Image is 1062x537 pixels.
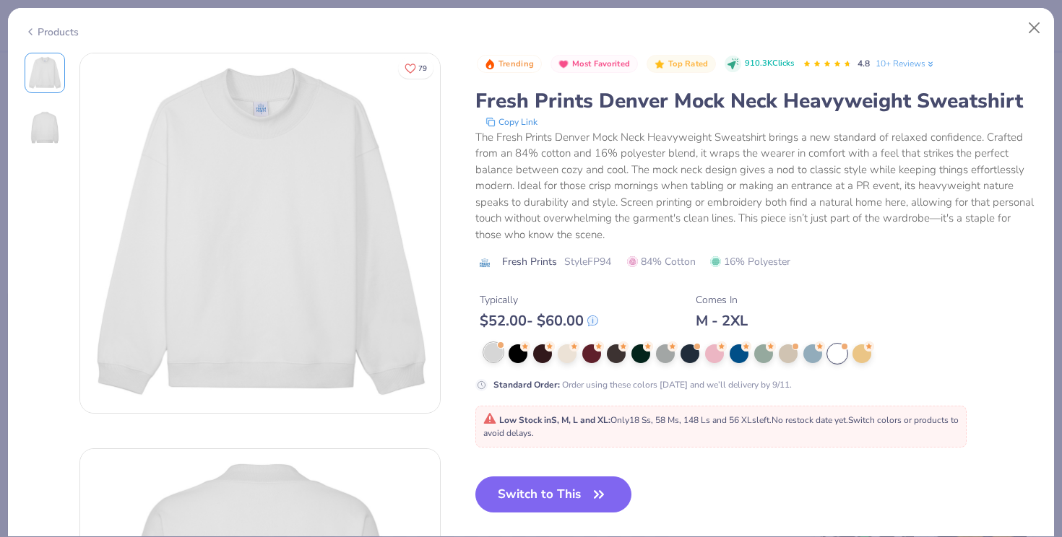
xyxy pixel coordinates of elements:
[696,292,748,307] div: Comes In
[475,129,1038,243] div: The Fresh Prints Denver Mock Neck Heavyweight Sweatshirt brings a new standard of relaxed confide...
[558,58,569,70] img: Most Favorited sort
[710,254,790,269] span: 16% Polyester
[480,312,598,330] div: $ 52.00 - $ 60.00
[398,58,433,79] button: Like
[475,257,495,268] img: brand logo
[483,414,959,439] span: Only 18 Ss, 58 Ms, 148 Ls and 56 XLs left. Switch colors or products to avoid delays.
[484,58,496,70] img: Trending sort
[25,25,79,40] div: Products
[418,65,427,72] span: 79
[27,56,62,90] img: Front
[1021,14,1048,42] button: Close
[668,60,709,68] span: Top Rated
[80,53,440,413] img: Front
[654,58,665,70] img: Top Rated sort
[696,312,748,330] div: M - 2XL
[502,254,557,269] span: Fresh Prints
[627,254,696,269] span: 84% Cotton
[481,115,542,129] button: copy to clipboard
[475,476,632,512] button: Switch to This
[772,414,848,426] span: No restock date yet.
[477,55,542,74] button: Badge Button
[745,58,794,70] span: 910.3K Clicks
[480,292,598,307] div: Typically
[876,57,936,70] a: 10+ Reviews
[475,87,1038,115] div: Fresh Prints Denver Mock Neck Heavyweight Sweatshirt
[493,379,560,390] strong: Standard Order :
[572,60,630,68] span: Most Favorited
[858,58,870,69] span: 4.8
[498,60,534,68] span: Trending
[564,254,611,269] span: Style FP94
[493,378,792,391] div: Order using these colors [DATE] and we’ll delivery by 9/11.
[551,55,638,74] button: Badge Button
[647,55,716,74] button: Badge Button
[499,414,610,426] strong: Low Stock in S, M, L and XL :
[803,53,852,76] div: 4.8 Stars
[27,110,62,145] img: Back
